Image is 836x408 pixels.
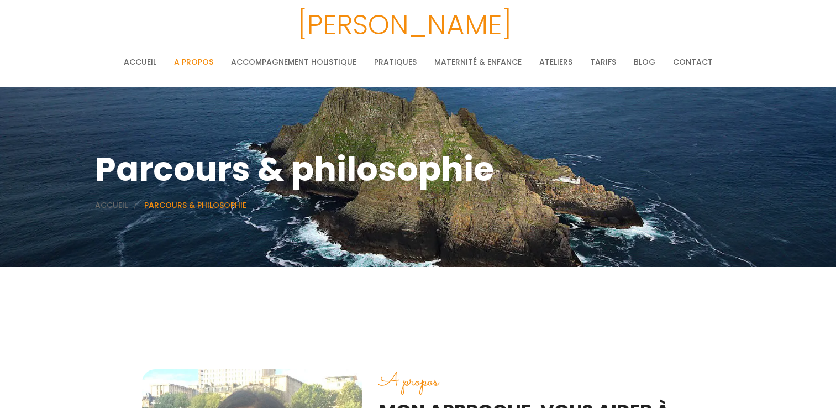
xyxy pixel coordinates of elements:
a: Pratiques [374,51,417,73]
a: Tarifs [590,51,616,73]
h1: Parcours & philosophie [95,143,742,196]
a: A propos [174,51,213,73]
a: Maternité & Enfance [434,51,522,73]
h3: A propos [379,367,695,396]
a: Accueil [124,51,156,73]
a: Accueil [95,200,128,211]
li: Parcours & philosophie [144,198,246,212]
a: Blog [634,51,655,73]
h3: [PERSON_NAME] [30,3,778,47]
a: Ateliers [539,51,572,73]
a: Accompagnement holistique [231,51,356,73]
a: Contact [673,51,713,73]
